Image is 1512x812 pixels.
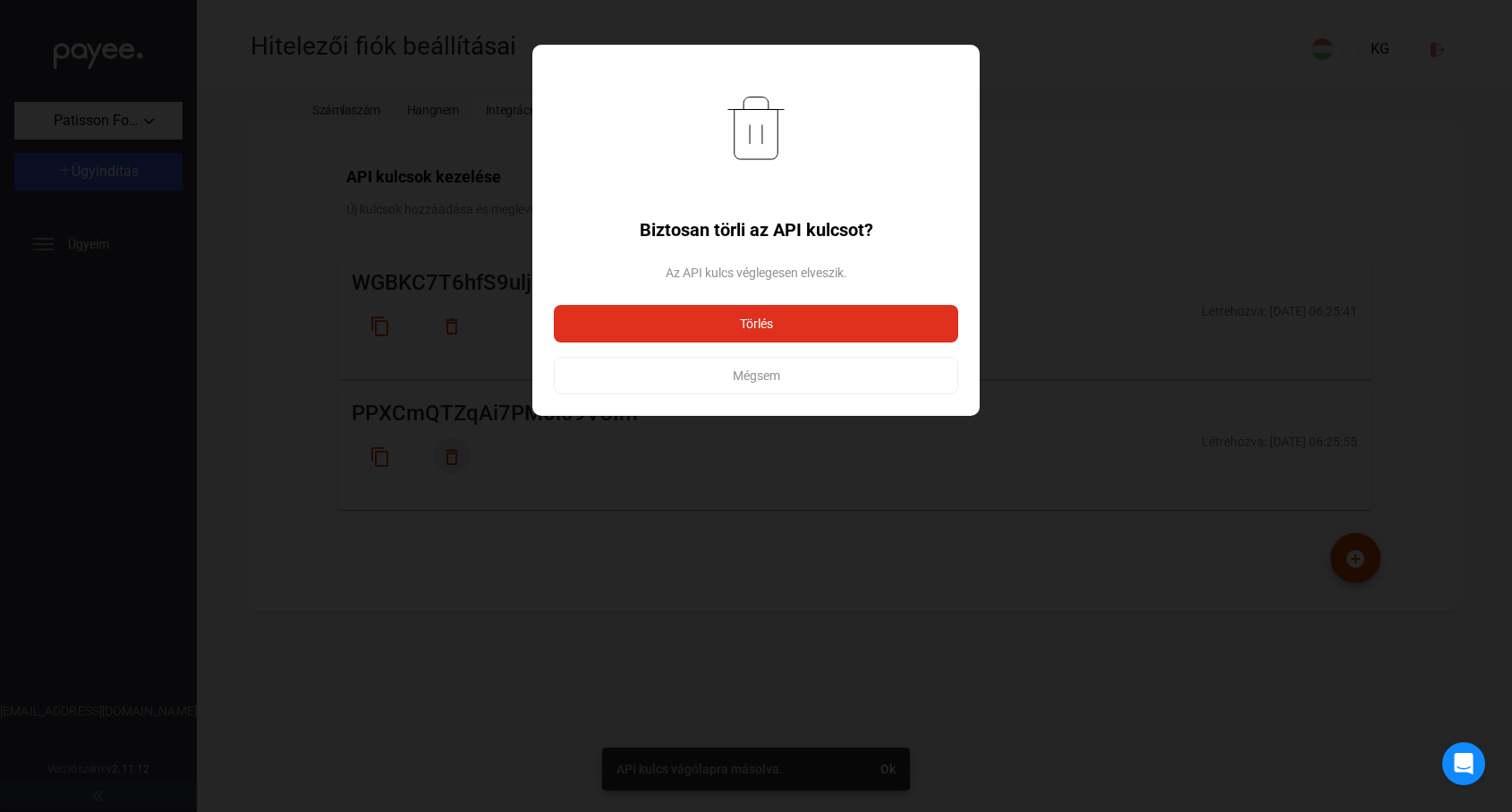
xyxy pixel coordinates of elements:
button: Törlés [554,305,958,343]
div: Az API kulcs véglegesen elveszik. [666,255,847,291]
img: trash-grey.svg [727,97,786,160]
div: Biztosan törli az API kulcsot? [640,205,873,255]
button: Mégsem [554,357,958,394]
span: Törlés [740,317,773,331]
span: Mégsem [733,368,780,383]
div: Open Intercom Messenger [1442,742,1485,785]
